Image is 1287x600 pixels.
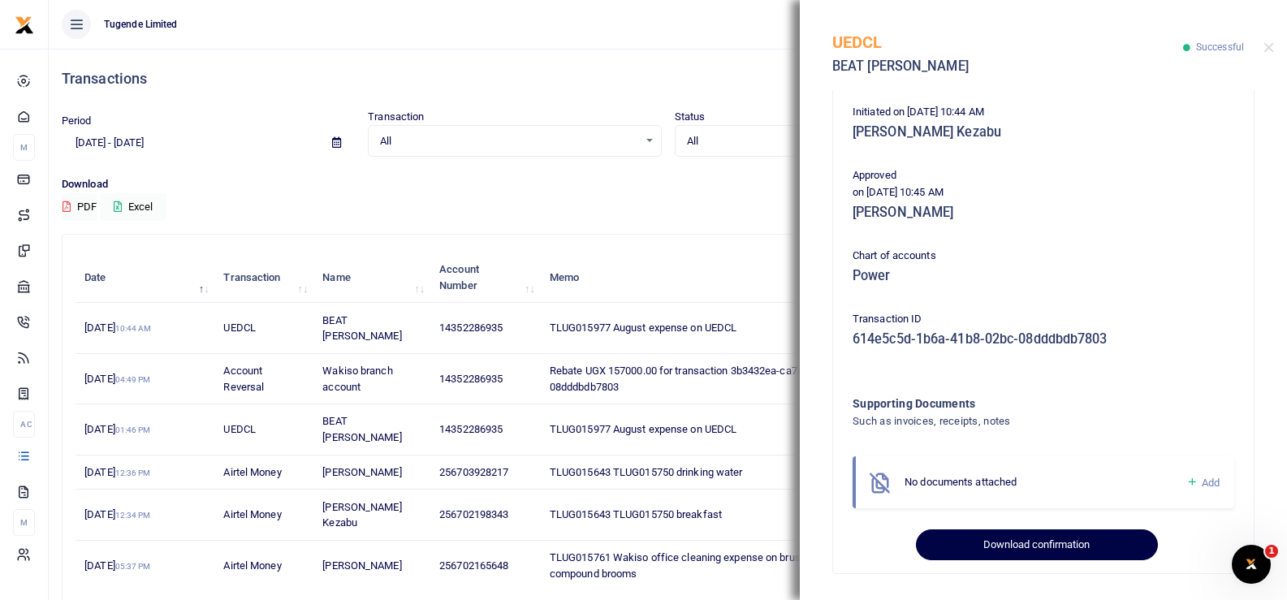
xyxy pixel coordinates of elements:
p: Download [62,176,1274,193]
small: 04:49 PM [115,375,151,384]
span: No documents attached [905,476,1017,488]
h5: 614e5c5d-1b6a-41b8-02bc-08dddbdb7803 [853,331,1234,347]
li: M [13,509,35,536]
span: 256703928217 [439,466,508,478]
p: Chart of accounts [853,248,1234,265]
button: Download confirmation [916,529,1157,560]
span: [PERSON_NAME] [322,466,401,478]
th: Transaction: activate to sort column ascending [214,253,313,303]
span: 256702198343 [439,508,508,520]
span: [DATE] [84,322,151,334]
h5: Power [853,268,1234,284]
span: Tugende Limited [97,17,184,32]
button: Close [1263,42,1274,53]
p: on [DATE] 10:45 AM [853,184,1234,201]
iframe: Intercom live chat [1232,545,1271,584]
span: [DATE] [84,423,150,435]
label: Status [675,109,706,125]
span: All [687,133,944,149]
span: TLUG015977 August expense on UEDCL [550,423,736,435]
span: [PERSON_NAME] Kezabu [322,501,401,529]
span: Wakiso branch account [322,365,392,393]
span: Airtel Money [223,466,281,478]
span: Add [1202,477,1220,489]
small: 05:37 PM [115,562,151,571]
span: TLUG015643 TLUG015750 drinking water [550,466,743,478]
span: [DATE] [84,508,150,520]
button: Excel [100,193,166,221]
h5: [PERSON_NAME] Kezabu [853,124,1234,140]
label: Transaction [368,109,424,125]
span: [PERSON_NAME] [322,559,401,572]
span: 14352286935 [439,423,503,435]
h4: Transactions [62,70,1274,88]
h5: UEDCL [832,32,1183,52]
span: 14352286935 [439,322,503,334]
span: Airtel Money [223,508,281,520]
span: Successful [1196,41,1244,53]
p: Initiated on [DATE] 10:44 AM [853,104,1234,121]
small: 10:44 AM [115,324,152,333]
span: All [380,133,637,149]
h4: Supporting Documents [853,395,1168,412]
span: UEDCL [223,322,256,334]
span: [DATE] [84,466,150,478]
li: Ac [13,411,35,438]
small: 01:46 PM [115,425,151,434]
span: Rebate UGX 157000.00 for transaction 3b3432ea-ca7a-47d4-01a1-08dddbdb7803 [550,365,859,393]
span: BEAT [PERSON_NAME] [322,314,401,343]
h4: Such as invoices, receipts, notes [853,412,1168,430]
small: 12:36 PM [115,468,151,477]
h5: [PERSON_NAME] [853,205,1234,221]
span: [DATE] [84,373,150,385]
th: Name: activate to sort column ascending [313,253,430,303]
span: TLUG015761 Wakiso office cleaning expense on brush squeezer and compound brooms [550,551,871,580]
span: 14352286935 [439,373,503,385]
input: select period [62,129,319,157]
p: Transaction ID [853,311,1234,328]
span: [DATE] [84,559,150,572]
th: Memo: activate to sort column ascending [541,253,906,303]
th: Date: activate to sort column descending [76,253,214,303]
label: Period [62,113,92,129]
span: 1 [1265,545,1278,558]
h5: BEAT [PERSON_NAME] [832,58,1183,75]
a: Add [1186,473,1220,492]
span: Account Reversal [223,365,264,393]
li: M [13,134,35,161]
p: Approved [853,167,1234,184]
span: TLUG015977 August expense on UEDCL [550,322,736,334]
span: 256702165648 [439,559,508,572]
small: 12:34 PM [115,511,151,520]
a: logo-small logo-large logo-large [15,18,34,30]
span: BEAT [PERSON_NAME] [322,415,401,443]
th: Account Number: activate to sort column ascending [430,253,541,303]
span: Airtel Money [223,559,281,572]
img: logo-small [15,15,34,35]
span: UEDCL [223,423,256,435]
button: PDF [62,193,97,221]
span: TLUG015643 TLUG015750 breakfast [550,508,722,520]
